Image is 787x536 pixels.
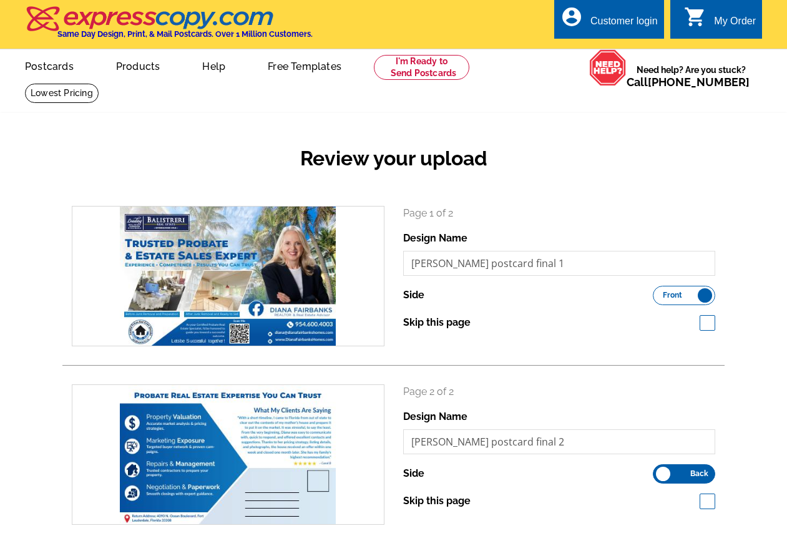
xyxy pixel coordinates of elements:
[403,206,716,221] p: Page 1 of 2
[403,315,471,330] label: Skip this page
[248,51,361,80] a: Free Templates
[5,51,94,80] a: Postcards
[403,409,467,424] label: Design Name
[403,429,716,454] input: File Name
[663,292,682,298] span: Front
[560,14,658,29] a: account_circle Customer login
[560,6,583,28] i: account_circle
[627,64,756,89] span: Need help? Are you stuck?
[62,147,725,170] h2: Review your upload
[403,384,716,399] p: Page 2 of 2
[403,251,716,276] input: File Name
[684,14,756,29] a: shopping_cart My Order
[714,16,756,33] div: My Order
[182,51,245,80] a: Help
[627,76,750,89] span: Call
[57,29,313,39] h4: Same Day Design, Print, & Mail Postcards. Over 1 Million Customers.
[590,16,658,33] div: Customer login
[403,494,471,509] label: Skip this page
[684,6,706,28] i: shopping_cart
[403,466,424,481] label: Side
[648,76,750,89] a: [PHONE_NUMBER]
[589,49,627,86] img: help
[403,231,467,246] label: Design Name
[403,288,424,303] label: Side
[25,15,313,39] a: Same Day Design, Print, & Mail Postcards. Over 1 Million Customers.
[690,470,708,477] span: Back
[96,51,180,80] a: Products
